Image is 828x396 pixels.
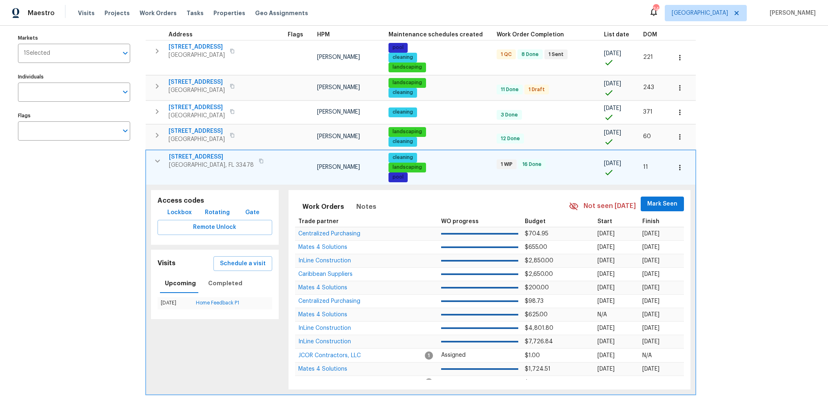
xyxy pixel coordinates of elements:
span: $2,650.00 [525,271,553,277]
span: 3 Done [497,112,521,119]
span: [DATE] [597,244,615,250]
span: [DATE] [642,325,659,331]
span: 11 [643,164,648,170]
span: [DATE] [642,312,659,318]
div: 34 [653,5,659,13]
span: Projects [104,9,130,17]
a: Mates 4 Solutions [298,367,347,371]
span: [DATE] [597,339,615,345]
span: DOM [643,32,657,38]
span: [DATE] [642,298,659,304]
label: Flags [18,113,130,118]
span: Centralized Purchasing [298,298,360,304]
a: InLine Construction [298,258,351,263]
span: Geo Assignments [255,9,308,17]
span: Mark Seen [647,199,677,209]
span: landscaping [389,79,425,86]
span: Notes [356,201,376,213]
span: [PERSON_NAME] [317,54,360,60]
button: Rotating [202,205,233,220]
span: cleaning [389,54,416,61]
span: Not seen [DATE] [584,201,636,211]
span: Address [169,32,193,38]
span: N/A [597,312,607,318]
a: Centralized Purchasing [298,231,360,236]
span: Maestro [28,9,55,17]
span: [GEOGRAPHIC_DATA] [169,112,225,120]
span: [PERSON_NAME] [317,109,360,115]
a: InLine Construction [298,339,351,344]
span: $704.95 [525,231,548,237]
span: Gate [243,208,262,218]
span: [DATE] [642,244,659,250]
span: Work Order Completion [497,32,564,38]
span: $1.00 [525,353,540,358]
h5: Visits [158,259,175,268]
span: [PERSON_NAME] [317,134,360,139]
span: 1 Draft [525,86,548,93]
span: InLine Construction [298,325,351,331]
span: 243 [643,85,654,90]
span: [GEOGRAPHIC_DATA] [169,86,225,94]
span: 1 Selected [24,50,50,57]
span: pool [389,44,407,51]
span: 60 [643,134,651,139]
span: 11 Done [497,86,522,93]
label: Individuals [18,74,130,79]
span: [DATE] [597,325,615,331]
span: $2,850.00 [525,258,553,264]
span: [GEOGRAPHIC_DATA], FL 33478 [169,161,254,169]
span: [STREET_ADDRESS] [169,103,225,112]
span: List date [604,32,629,38]
h5: Access codes [158,197,272,205]
a: Mates 4 Solutions [298,245,347,250]
span: Remote Unlock [164,222,266,233]
span: Start [597,219,612,224]
a: Mates 4 Solutions [298,312,347,317]
span: Maintenance schedules created [388,32,483,38]
span: [DATE] [642,339,659,345]
span: [DATE] [597,366,615,372]
span: [DATE] [604,51,621,56]
td: [DATE] [158,297,193,309]
span: Work Orders [140,9,177,17]
span: [DATE] [597,231,615,237]
span: Mates 4 Solutions [298,244,347,250]
span: [PERSON_NAME] [766,9,816,17]
span: $7,726.84 [525,339,553,345]
a: Caribbean Suppliers [298,272,353,277]
span: Tasks [186,10,204,16]
span: Finish [642,219,659,224]
span: Visits [78,9,95,17]
span: [DATE] [597,285,615,291]
span: [DATE] [642,366,659,372]
span: [DATE] [642,258,659,264]
a: Mates 4 Solutions [298,285,347,290]
span: $98.73 [525,298,544,304]
button: Gate [240,205,266,220]
span: cleaning [389,138,416,145]
span: 221 [643,54,653,60]
span: $625.00 [525,312,548,318]
label: Markets [18,36,130,40]
span: 12 Done [497,135,523,142]
span: Upcoming [165,278,196,289]
span: [DATE] [597,353,615,358]
span: Work Orders [302,201,344,213]
span: Lockbox [167,208,192,218]
button: Open [120,86,131,98]
span: [DATE] [642,285,659,291]
span: 2 [425,378,433,387]
span: [GEOGRAPHIC_DATA] [169,135,225,143]
span: [DATE] [642,271,659,277]
span: 371 [643,109,653,115]
span: landscaping [389,64,425,71]
span: $1,724.51 [525,366,551,372]
span: 16 Done [519,161,545,168]
span: [DATE] [597,258,615,264]
span: InLine Construction [298,339,351,345]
